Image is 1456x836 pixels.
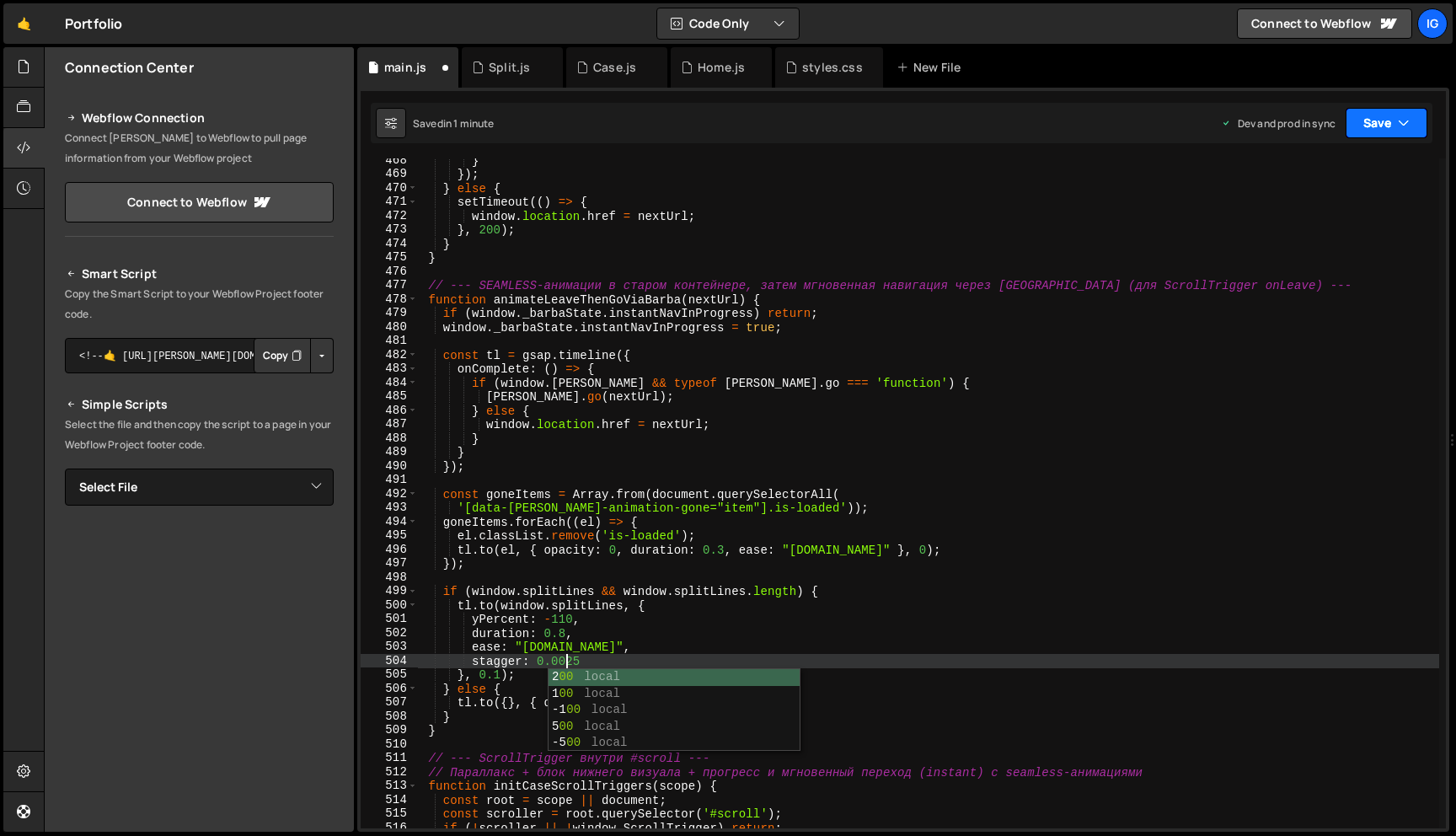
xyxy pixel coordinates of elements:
h2: Simple Scripts [65,394,334,415]
div: 474 [361,237,418,251]
a: 🤙 [3,3,45,44]
div: 499 [361,584,418,598]
div: 488 [361,431,418,446]
div: 470 [361,181,418,196]
p: Select the file and then copy the script to a page in your Webflow Project footer code. [65,415,334,455]
div: 473 [361,222,418,237]
div: 492 [361,487,418,501]
div: 468 [361,153,418,168]
button: Save [1346,108,1427,138]
div: 490 [361,459,418,474]
div: Split.js [489,59,530,76]
h2: Connection Center [65,58,194,77]
div: 497 [361,556,418,571]
div: 506 [361,682,418,696]
div: 508 [361,710,418,724]
div: 491 [361,473,418,487]
div: 514 [361,793,418,807]
div: Saved [413,116,495,131]
a: Ig [1417,8,1448,39]
div: 513 [361,779,418,793]
div: 479 [361,306,418,320]
div: 493 [361,501,418,515]
div: styles.css [802,59,863,76]
iframe: YouTube video player [65,533,335,685]
div: 516 [361,821,418,835]
textarea: <!--🤙 [URL][PERSON_NAME][DOMAIN_NAME]> <script>document.addEventListener("DOMContentLoaded", func... [65,338,334,373]
div: 469 [361,167,418,181]
a: Connect to Webflow [65,182,334,222]
div: 472 [361,209,418,223]
div: 483 [361,362,418,376]
div: 511 [361,751,418,765]
div: 487 [361,417,418,431]
div: 501 [361,612,418,626]
div: 504 [361,654,418,668]
p: Connect [PERSON_NAME] to Webflow to pull page information from your Webflow project [65,128,334,169]
div: 485 [361,389,418,404]
a: Connect to Webflow [1237,8,1412,39]
div: 510 [361,737,418,752]
div: main.js [384,59,426,76]
div: 471 [361,195,418,209]
div: Portfolio [65,13,122,34]
div: Button group with nested dropdown [254,338,334,373]
div: New File [897,59,967,76]
div: 512 [361,765,418,780]
div: 475 [361,250,418,265]
h2: Webflow Connection [65,108,334,128]
div: Home.js [698,59,745,76]
div: 476 [361,265,418,279]
div: 496 [361,543,418,557]
div: 515 [361,807,418,821]
div: 495 [361,528,418,543]
div: 502 [361,626,418,640]
div: 484 [361,376,418,390]
div: 500 [361,598,418,613]
div: 509 [361,723,418,737]
button: Code Only [657,8,799,39]
div: Dev and prod in sync [1221,116,1336,131]
div: 477 [361,278,418,292]
div: 507 [361,695,418,710]
div: 478 [361,292,418,307]
button: Copy [254,338,311,373]
div: 481 [361,334,418,348]
div: 480 [361,320,418,335]
div: Case.js [593,59,636,76]
div: 489 [361,445,418,459]
p: Copy the Smart Script to your Webflow Project footer code. [65,284,334,324]
div: 505 [361,667,418,682]
div: 498 [361,571,418,585]
div: 486 [361,404,418,418]
div: 482 [361,348,418,362]
h2: Smart Script [65,264,334,284]
div: 494 [361,515,418,529]
div: 503 [361,640,418,654]
div: in 1 minute [443,116,495,131]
